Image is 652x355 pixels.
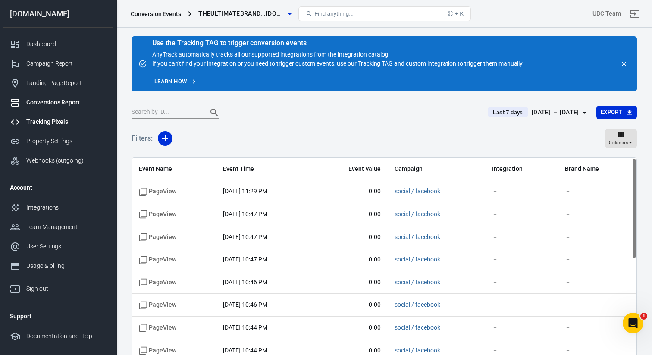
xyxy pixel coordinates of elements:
[3,256,113,276] a: Usage & billing
[3,177,113,198] li: Account
[640,313,647,320] span: 1
[492,324,551,332] span: －
[395,210,440,217] a: social / facebook
[26,242,107,251] div: User Settings
[492,278,551,287] span: －
[223,210,267,217] time: 2025-10-11T22:47:56-04:00
[395,187,440,196] span: social / facebook
[314,10,354,17] span: Find anything...
[198,8,285,19] span: theultimatebrandingcourse.com
[3,54,113,73] a: Campaign Report
[618,58,630,70] button: close
[139,165,209,173] span: Event Name
[3,276,113,298] a: Sign out
[139,278,176,287] span: Standard event name
[26,79,107,88] div: Landing Page Report
[605,129,637,148] button: Columns
[395,256,440,263] a: social / facebook
[3,217,113,237] a: Team Management
[596,106,637,119] button: Export
[223,324,267,331] time: 2025-10-11T22:44:54-04:00
[223,347,267,354] time: 2025-10-11T22:44:52-04:00
[395,233,440,240] a: social / facebook
[3,198,113,217] a: Integrations
[3,237,113,256] a: User Settings
[565,324,630,332] span: －
[395,279,440,286] a: social / facebook
[152,39,524,47] div: Use the Tracking TAG to trigger conversion events
[223,301,267,308] time: 2025-10-11T22:46:33-04:00
[532,107,579,118] div: [DATE] － [DATE]
[3,132,113,151] a: Property Settings
[223,256,267,263] time: 2025-10-11T22:47:23-04:00
[565,301,630,309] span: －
[492,210,551,219] span: －
[26,117,107,126] div: Tracking Pixels
[565,278,630,287] span: －
[395,301,440,308] a: social / facebook
[3,93,113,112] a: Conversions Report
[26,284,107,293] div: Sign out
[3,151,113,170] a: Webhooks (outgoing)
[139,210,176,219] span: Standard event name
[132,107,201,118] input: Search by ID...
[623,313,643,333] iframe: Intercom live chat
[139,187,176,196] span: Standard event name
[318,324,381,332] span: 0.00
[318,278,381,287] span: 0.00
[395,301,440,309] span: social / facebook
[3,35,113,54] a: Dashboard
[139,346,176,355] span: Standard event name
[492,301,551,309] span: －
[298,6,471,21] button: Find anything...⌘ + K
[3,306,113,327] li: Support
[492,255,551,264] span: －
[395,210,440,219] span: social / facebook
[223,233,267,240] time: 2025-10-11T22:47:39-04:00
[565,165,630,173] span: Brand Name
[395,278,440,287] span: social / facebook
[131,9,181,18] div: Conversion Events
[223,188,267,195] time: 2025-10-11T23:29:45-04:00
[318,346,381,355] span: 0.00
[26,137,107,146] div: Property Settings
[139,324,176,332] span: Standard event name
[26,203,107,212] div: Integrations
[318,233,381,242] span: 0.00
[26,261,107,270] div: Usage & billing
[139,301,176,309] span: Standard event name
[565,255,630,264] span: －
[26,40,107,49] div: Dashboard
[609,139,628,147] span: Columns
[26,156,107,165] div: Webhooks (outgoing)
[318,187,381,196] span: 0.00
[395,255,440,264] span: social / facebook
[395,347,440,354] a: social / facebook
[152,40,524,68] div: AnyTrack automatically tracks all our supported integrations from the . If you can't find your in...
[318,165,381,173] span: Event Value
[26,98,107,107] div: Conversions Report
[132,125,153,152] h5: Filters:
[592,9,621,18] div: Account id: f94l6qZq
[492,233,551,242] span: －
[395,233,440,242] span: social / facebook
[318,255,381,264] span: 0.00
[624,3,645,24] a: Sign out
[26,332,107,341] div: Documentation and Help
[318,301,381,309] span: 0.00
[395,346,440,355] span: social / facebook
[195,6,295,22] button: theultimatebrand...[DOMAIN_NAME]
[395,188,440,195] a: social / facebook
[565,187,630,196] span: －
[26,59,107,68] div: Campaign Report
[3,10,113,18] div: [DOMAIN_NAME]
[223,165,304,173] span: Event Time
[565,210,630,219] span: －
[139,233,176,242] span: Standard event name
[489,108,526,117] span: Last 7 days
[223,279,267,286] time: 2025-10-11T22:46:42-04:00
[492,346,551,355] span: －
[204,102,225,123] button: Search
[395,165,478,173] span: Campaign
[448,10,464,17] div: ⌘ + K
